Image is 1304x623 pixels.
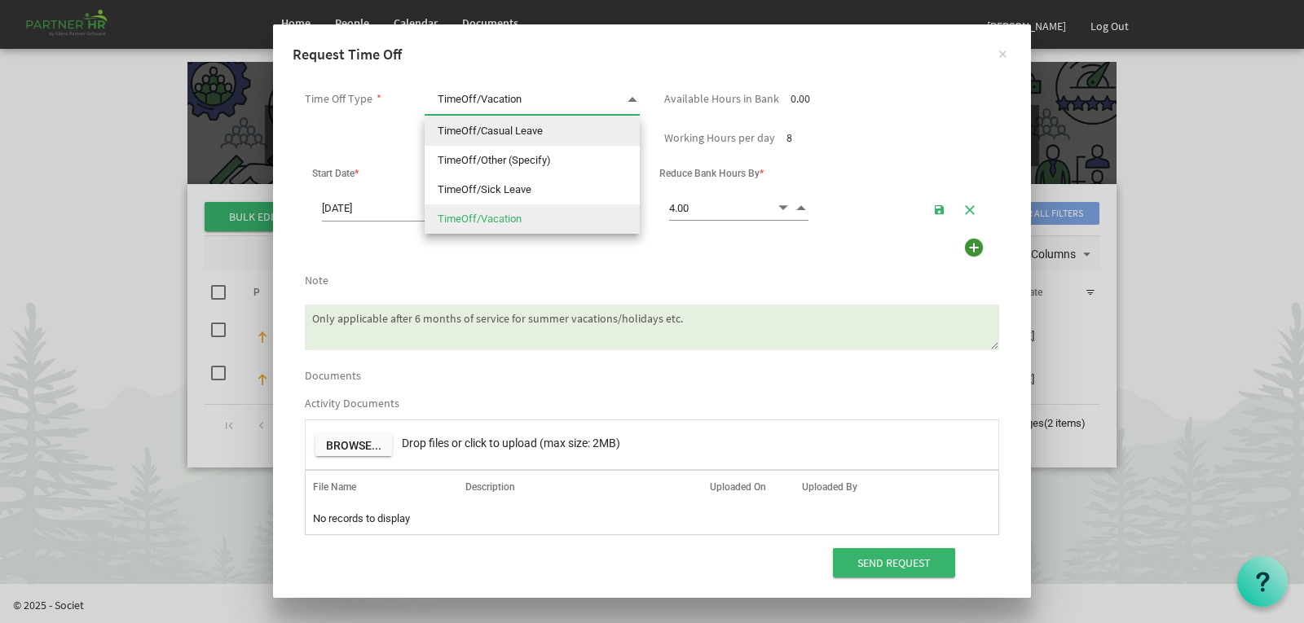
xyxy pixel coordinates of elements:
label: Time Off Type [305,93,372,105]
li: TimeOff/Other (Specify) [425,146,640,175]
span: Reduce Bank Hours By [659,168,764,179]
span: File Name [313,481,356,493]
span: Drop files or click to upload (max size: 2MB) [402,437,620,450]
textarea: Only applicable after 6 months of service for summer vacations/holidays etc. [305,305,999,350]
td: No records to display [306,503,998,534]
button: Cancel [958,197,982,220]
label: Working Hours per day [664,132,775,144]
label: Note [305,274,328,287]
button: Browse... [315,433,392,456]
input: Send Request [833,548,955,577]
label: Available Hours in Bank [664,93,779,105]
span: Decrement value [776,198,791,217]
span: 0.00 [791,91,810,106]
span: Description [465,481,515,493]
span: Start Date [312,168,359,179]
span: 8 [786,130,792,145]
li: TimeOff/Vacation [425,204,640,234]
span: Increment value [794,198,808,217]
button: × [982,33,1023,73]
li: TimeOff/Sick Leave [425,175,640,204]
button: Save [927,197,952,220]
div: Add more time to Request [961,235,987,261]
label: Documents [305,370,361,382]
h4: Request Time Off [293,44,1011,65]
label: Activity Documents [305,397,399,410]
img: add.png [962,235,986,260]
li: TimeOff/Casual Leave [425,116,640,146]
span: Uploaded On [710,481,766,493]
span: Uploaded By [802,481,857,493]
